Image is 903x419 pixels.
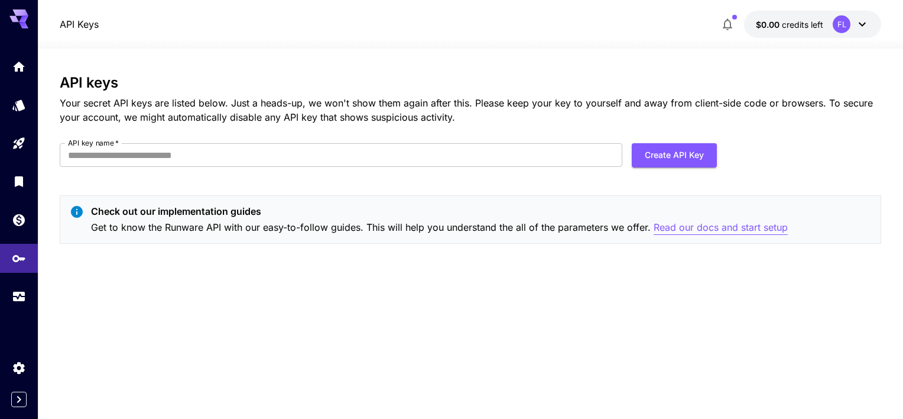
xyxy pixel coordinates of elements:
button: Create API Key [632,143,717,167]
div: Playground [12,136,26,151]
nav: breadcrumb [60,17,99,31]
label: API key name [68,138,119,148]
button: Expand sidebar [11,392,27,407]
div: Usage [12,289,26,304]
div: $0.00 [756,18,823,31]
div: Models [12,98,26,112]
div: FL [833,15,850,33]
div: API Keys [12,247,26,262]
button: $0.00FL [744,11,881,38]
p: Check out our implementation guides [91,204,788,218]
h3: API keys [60,75,882,91]
div: Wallet [12,212,26,227]
div: Settings [12,360,26,375]
span: credits left [782,20,823,30]
p: Your secret API keys are listed below. Just a heads-up, we won't show them again after this. Plea... [60,96,882,124]
button: Read our docs and start setup [654,220,788,235]
p: Get to know the Runware API with our easy-to-follow guides. This will help you understand the all... [91,220,788,235]
div: Home [12,59,26,74]
div: Library [12,174,26,189]
a: API Keys [60,17,99,31]
span: $0.00 [756,20,782,30]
